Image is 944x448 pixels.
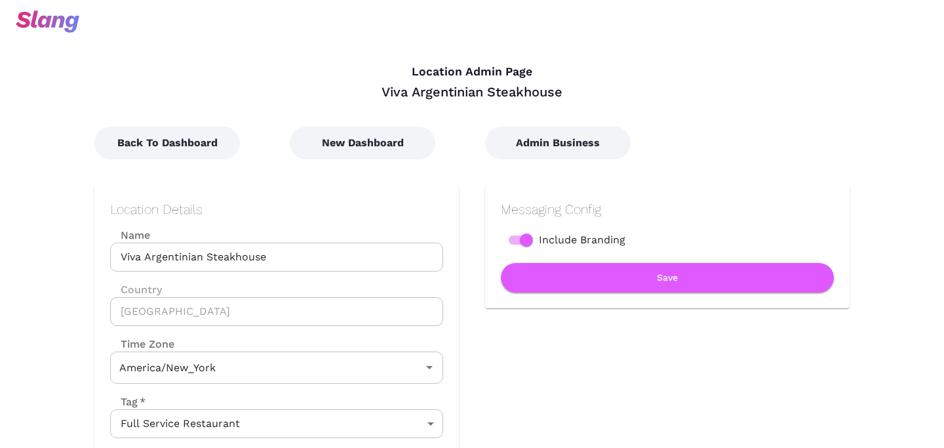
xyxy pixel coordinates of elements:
div: Full Service Restaurant [110,409,443,438]
label: Country [110,282,443,297]
h2: Location Details [110,201,443,217]
label: Time Zone [110,336,443,352]
button: Open [420,358,439,377]
button: Back To Dashboard [94,127,240,159]
img: svg+xml;base64,PHN2ZyB3aWR0aD0iOTciIGhlaWdodD0iMzQiIHZpZXdCb3g9IjAgMCA5NyAzNCIgZmlsbD0ibm9uZSIgeG... [16,10,79,33]
button: Admin Business [485,127,631,159]
h2: Messaging Config [501,201,834,217]
span: Include Branding [539,232,625,248]
button: New Dashboard [290,127,435,159]
a: Back To Dashboard [94,136,240,149]
button: Save [501,263,834,293]
label: Tag [110,394,146,409]
a: New Dashboard [290,136,435,149]
div: Viva Argentinian Steakhouse [94,83,850,100]
h4: Location Admin Page [94,65,850,79]
a: Admin Business [485,136,631,149]
label: Name [110,228,443,243]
